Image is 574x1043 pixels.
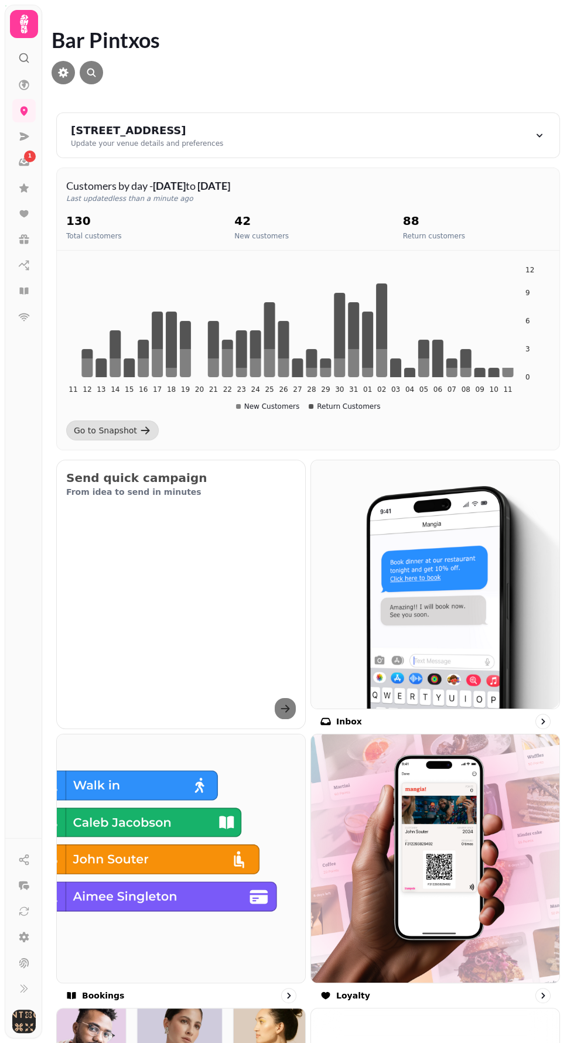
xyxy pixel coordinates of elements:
[234,213,289,229] h2: 42
[66,420,159,440] a: Go to Snapshot
[236,402,300,411] div: New Customers
[74,425,137,436] div: Go to Snapshot
[10,1010,38,1033] button: User avatar
[311,734,559,983] img: Loyalty
[181,385,190,394] tspan: 19
[419,385,428,394] tspan: 05
[462,385,470,394] tspan: 08
[56,460,306,729] button: Send quick campaignFrom idea to send in minutes
[525,345,530,353] tspan: 3
[66,231,122,241] p: Total customers
[223,385,232,394] tspan: 22
[525,289,530,297] tspan: 9
[363,385,372,394] tspan: 01
[311,460,559,709] img: Inbox
[335,385,344,394] tspan: 30
[503,385,512,394] tspan: 11
[82,990,124,1001] p: Bookings
[197,179,230,192] strong: [DATE]
[111,385,119,394] tspan: 14
[71,122,223,139] div: [STREET_ADDRESS]
[237,385,246,394] tspan: 23
[153,385,162,394] tspan: 17
[69,385,77,394] tspan: 11
[265,385,274,394] tspan: 25
[66,213,122,229] h2: 130
[56,734,306,1003] a: BookingsBookings
[525,266,534,274] tspan: 12
[71,139,223,148] div: Update your venue details and preferences
[391,385,400,394] tspan: 03
[12,1010,36,1033] img: User avatar
[293,385,302,394] tspan: 27
[321,385,330,394] tspan: 29
[12,151,36,174] a: 1
[195,385,204,394] tspan: 20
[403,231,465,241] p: Return customers
[283,990,295,1001] svg: go to
[537,990,549,1001] svg: go to
[489,385,498,394] tspan: 10
[476,385,484,394] tspan: 09
[251,385,260,394] tspan: 24
[209,385,218,394] tspan: 21
[403,213,465,229] h2: 88
[377,385,386,394] tspan: 02
[405,385,414,394] tspan: 04
[525,373,530,381] tspan: 0
[433,385,442,394] tspan: 06
[66,486,296,498] p: From idea to send in minutes
[139,385,148,394] tspan: 16
[310,734,560,1003] a: LoyaltyLoyalty
[307,385,316,394] tspan: 28
[537,716,549,727] svg: go to
[336,716,362,727] p: Inbox
[234,231,289,241] p: New customers
[167,385,176,394] tspan: 18
[57,734,305,983] img: Bookings
[83,385,91,394] tspan: 12
[66,194,550,203] p: Last updated less than a minute ago
[125,385,134,394] tspan: 15
[279,385,288,394] tspan: 26
[336,990,370,1001] p: Loyalty
[66,177,550,194] p: Customers by day - to
[309,402,380,411] div: Return Customers
[153,179,186,192] strong: [DATE]
[349,385,358,394] tspan: 31
[447,385,456,394] tspan: 07
[310,460,560,729] a: InboxInbox
[66,470,291,486] h2: Send quick campaign
[525,317,530,325] tspan: 6
[28,152,32,160] span: 1
[97,385,105,394] tspan: 13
